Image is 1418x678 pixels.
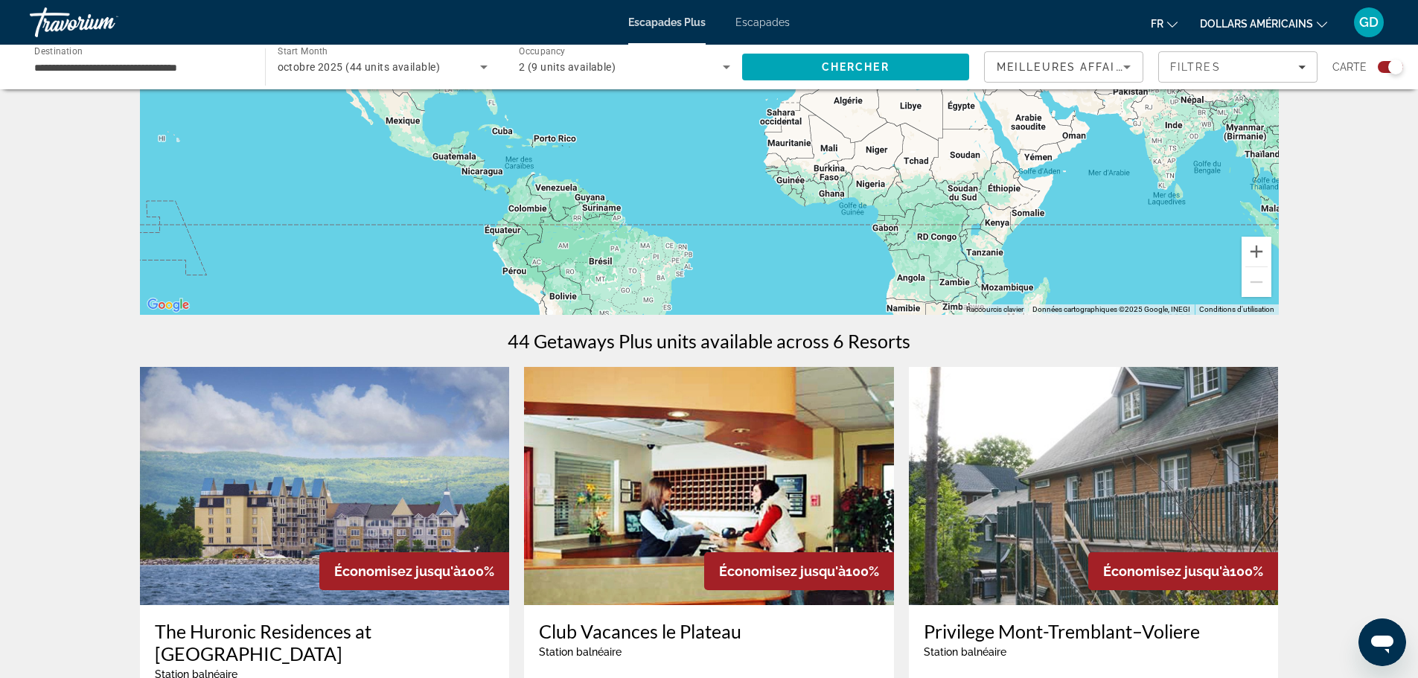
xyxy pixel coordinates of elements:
[1242,237,1271,266] button: Zoom avant
[742,54,970,80] button: Search
[144,295,193,315] a: Ouvrir cette zone dans Google Maps (dans une nouvelle fenêtre)
[334,563,461,579] span: Économisez jusqu'à
[735,16,790,28] a: Escapades
[1199,305,1274,313] a: Conditions d'utilisation (s'ouvre dans un nouvel onglet)
[1170,61,1221,73] span: Filtres
[1200,13,1327,34] button: Changer de devise
[1358,618,1406,666] iframe: Bouton de lancement de la fenêtre de messagerie
[1151,18,1163,30] font: fr
[1088,552,1278,590] div: 100%
[155,620,495,665] a: The Huronic Residences at [GEOGRAPHIC_DATA]
[704,552,894,590] div: 100%
[822,61,890,73] span: Chercher
[1158,51,1318,83] button: Filters
[1359,14,1379,30] font: GD
[966,304,1023,315] button: Raccourcis clavier
[539,620,879,642] a: Club Vacances le Plateau
[1332,57,1367,77] span: Carte
[1151,13,1178,34] button: Changer de langue
[924,646,1006,658] span: Station balnéaire
[34,59,246,77] input: Select destination
[539,646,622,658] span: Station balnéaire
[997,61,1140,73] span: Meilleures affaires
[508,330,910,352] h1: 44 Getaways Plus units available across 6 Resorts
[1103,563,1230,579] span: Économisez jusqu'à
[519,61,616,73] span: 2 (9 units available)
[997,58,1131,76] mat-select: Sort by
[144,295,193,315] img: Google
[278,61,440,73] span: octobre 2025 (44 units available)
[30,3,179,42] a: Travorium
[524,367,894,605] img: Club Vacances le Plateau
[1350,7,1388,38] button: Menu utilisateur
[719,563,846,579] span: Économisez jusqu'à
[924,620,1264,642] a: Privilege Mont-Tremblant–Voliere
[628,16,706,28] a: Escapades Plus
[1242,267,1271,297] button: Zoom arrière
[1200,18,1313,30] font: dollars américains
[319,552,509,590] div: 100%
[909,367,1279,605] img: Privilege Mont-Tremblant–Voliere
[278,46,328,57] span: Start Month
[140,367,510,605] img: The Huronic Residences at Living Water
[1032,305,1190,313] span: Données cartographiques ©2025 Google, INEGI
[519,46,566,57] span: Occupancy
[34,45,83,56] span: Destination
